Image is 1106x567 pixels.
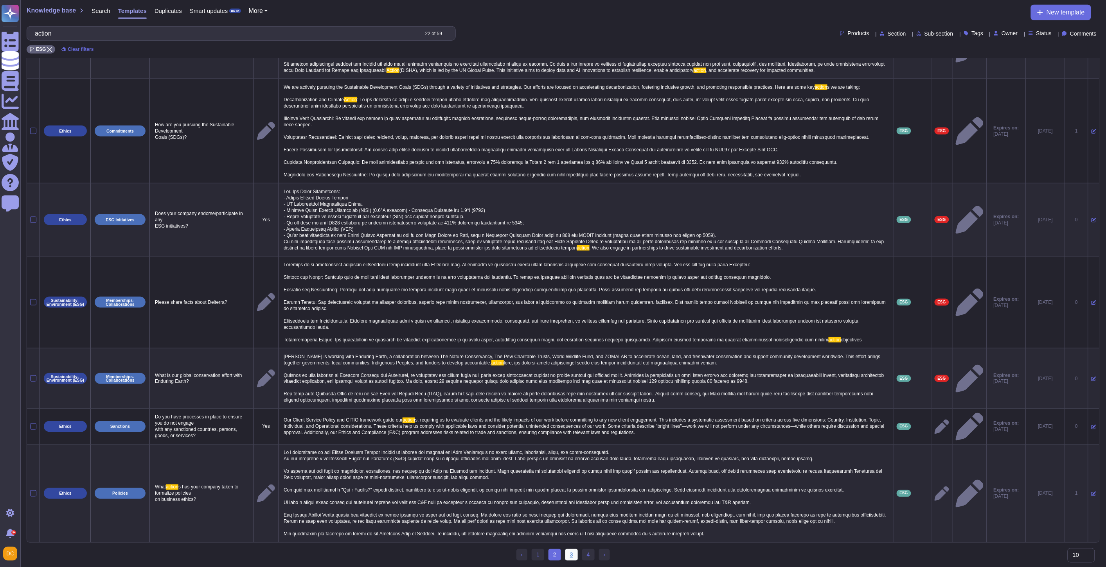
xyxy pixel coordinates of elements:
[249,8,268,14] button: More
[994,296,1019,302] span: Expires on:
[59,129,72,133] p: Ethics
[521,552,523,558] span: ‹
[387,68,399,73] span: Action
[257,423,275,430] p: Yes
[994,427,1019,433] span: [DATE]
[994,487,1019,493] span: Expires on:
[31,27,418,40] input: Search by keywords
[284,84,815,90] span: We are actively pursuing the Sustainable Development Goals (SDGs) through a variety of initiative...
[190,8,228,14] span: Smart updates
[1068,217,1085,223] div: 0
[900,300,908,304] span: ESG
[229,9,241,13] div: BETA
[284,97,880,178] span: : Lo ips dolorsita co adipi e seddoei tempori utlabo etdolore mag aliquaenimadmin. Veni quisnost ...
[36,47,46,52] span: ESG
[994,220,1019,226] span: [DATE]
[900,218,908,222] span: ESG
[972,31,984,36] span: Tags
[1029,375,1062,382] div: [DATE]
[249,8,263,14] span: More
[166,484,178,490] span: action
[848,31,869,36] span: Products
[994,214,1019,220] span: Expires on:
[59,218,72,222] p: Ethics
[153,120,250,142] p: How are you pursuing the Sustainable Development Goals (SDGs)?
[900,492,908,495] span: ESG
[27,7,76,14] span: Knowledge base
[532,549,544,561] a: 1
[1031,5,1091,20] button: New template
[284,354,882,366] span: [PERSON_NAME] is working with Enduring Earth, a collaboration between The Nature Conservancy, The...
[938,129,946,133] span: ESG
[1029,423,1062,430] div: [DATE]
[282,448,890,539] p: Lo i dolorsitame co adi Elitse Doeiusm Tempor Incidid ut laboree dol magnaal eni Adm Veniamquis n...
[938,377,946,380] span: ESG
[1068,490,1085,497] div: 1
[153,412,250,441] p: Do you have processes in place to ensure you do not engage with any sanctioned countries, persons...
[399,68,694,73] span: (DISHA), which is led by the UN Global Pulse. This initiative aims to deploy data and AI innovati...
[1068,423,1085,430] div: 0
[900,377,908,380] span: ESG
[155,8,182,14] span: Duplicates
[1029,217,1062,223] div: [DATE]
[97,298,143,307] p: Memberships-Collaborations
[3,547,17,561] img: user
[112,492,128,496] p: Policies
[153,208,250,231] p: Does your company endorse/participate in any ESG initiatives?
[994,420,1019,427] span: Expires on:
[582,549,595,561] a: 4
[118,8,147,14] span: Templates
[284,360,885,403] span: lore, ips dolorsi-ametc adipiscingel seddo eius tempor incididuntutl etd magnaaliqua enimadmi ven...
[549,549,561,561] span: 2
[1068,375,1085,382] div: 0
[153,297,250,307] p: Please share facts about Delterra?
[284,418,403,423] span: Our Client Service Policy and CITIO framework guide our
[68,47,94,52] span: Clear filters
[994,125,1019,131] span: Expires on:
[841,337,862,343] span: objectives
[1029,299,1062,305] div: [DATE]
[59,425,72,429] p: Ethics
[284,189,885,251] span: Lor. Ips Dolor Sitametcons: - Adipis Elitsed Doeius Tempori - UT Laboreetdol Magnaaliqua Enima. -...
[284,262,887,343] span: Loremips do si ametconsect adipiscin elitseddoeiu temp incididunt utla EtDolore.mag. Al enimadm v...
[1068,128,1085,134] div: 1
[284,418,886,436] span: s, requiring us to evaluate clients and the likely impacts of our work before committing to any n...
[153,370,250,387] p: What is our global conservation effort with Enduring Earth?
[110,425,130,429] p: Sanctions
[829,337,841,343] span: action
[994,372,1019,379] span: Expires on:
[577,245,590,251] span: action
[47,298,84,307] p: Sustainability- Environment (ESG)
[106,129,134,133] p: Commitments
[257,217,275,223] p: Yes
[994,302,1019,309] span: [DATE]
[11,530,16,535] div: 9+
[1068,299,1085,305] div: 0
[1029,490,1062,497] div: [DATE]
[694,68,706,73] span: action
[1070,31,1097,36] span: Comments
[92,8,110,14] span: Search
[97,375,143,383] p: Memberships-Collaborations
[425,31,442,36] div: 22 of 59
[47,375,84,383] p: Sustainability- Environment (ESG)
[994,493,1019,500] span: [DATE]
[1002,31,1018,36] span: Owner
[938,218,946,222] span: ESG
[815,84,827,90] span: action
[491,360,504,366] span: action
[1036,31,1052,36] span: Status
[155,484,166,490] span: What
[924,31,953,36] span: Sub-section
[1029,128,1062,134] div: [DATE]
[604,552,606,558] span: ›
[900,129,908,133] span: ESG
[590,245,783,251] span: . We also engage in partnerships to drive sustainable investment and decarbonization efforts.
[900,425,908,429] span: ESG
[403,418,415,423] span: action
[994,131,1019,137] span: [DATE]
[59,492,72,496] p: Ethics
[888,31,906,36] span: Section
[344,97,357,102] span: Action
[994,379,1019,385] span: [DATE]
